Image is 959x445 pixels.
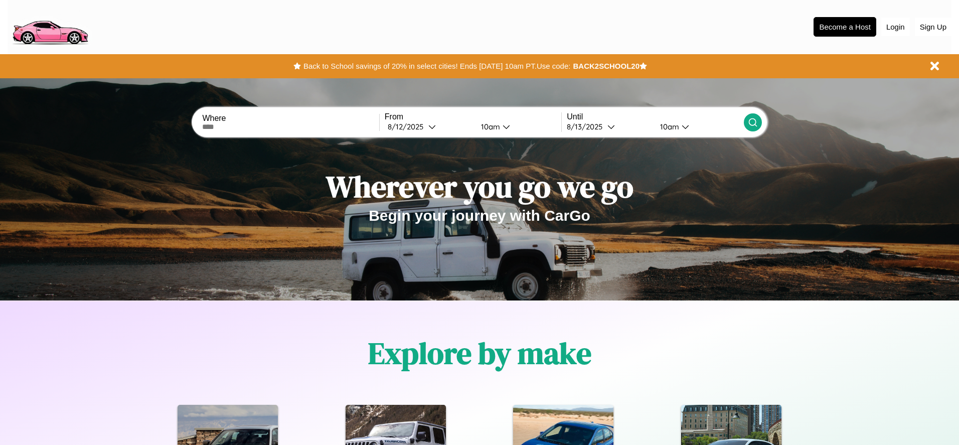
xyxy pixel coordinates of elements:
div: 10am [476,122,503,131]
label: Where [202,114,379,123]
div: 8 / 13 / 2025 [567,122,607,131]
button: 10am [473,121,561,132]
button: Become a Host [814,17,876,37]
button: 10am [652,121,743,132]
img: logo [8,5,92,47]
div: 8 / 12 / 2025 [388,122,428,131]
button: Login [881,18,910,36]
button: Back to School savings of 20% in select cities! Ends [DATE] 10am PT.Use code: [301,59,573,73]
button: Sign Up [915,18,951,36]
label: Until [567,112,743,121]
b: BACK2SCHOOL20 [573,62,640,70]
label: From [385,112,561,121]
button: 8/12/2025 [385,121,473,132]
div: 10am [655,122,682,131]
h1: Explore by make [368,333,591,374]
